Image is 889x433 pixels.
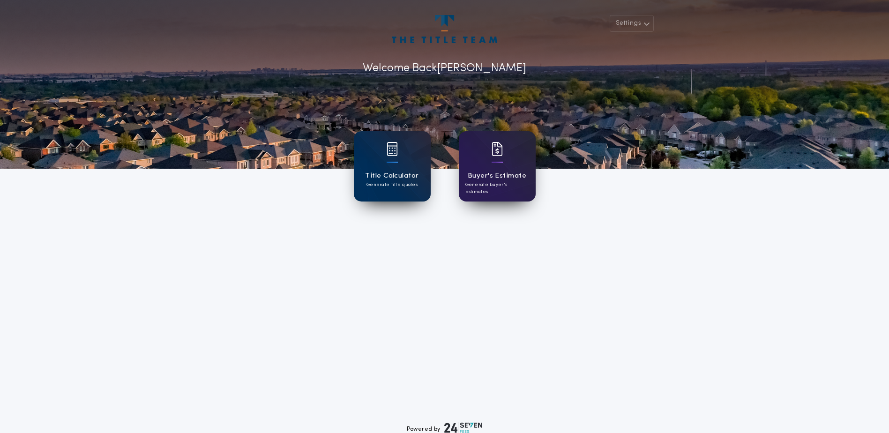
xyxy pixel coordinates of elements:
[392,15,497,43] img: account-logo
[492,142,503,156] img: card icon
[365,171,418,181] h1: Title Calculator
[459,131,536,202] a: card iconBuyer's EstimateGenerate buyer's estimates
[366,181,418,188] p: Generate title quotes
[610,15,654,32] button: Settings
[468,171,526,181] h1: Buyer's Estimate
[363,60,526,77] p: Welcome Back [PERSON_NAME]
[387,142,398,156] img: card icon
[354,131,431,202] a: card iconTitle CalculatorGenerate title quotes
[465,181,529,195] p: Generate buyer's estimates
